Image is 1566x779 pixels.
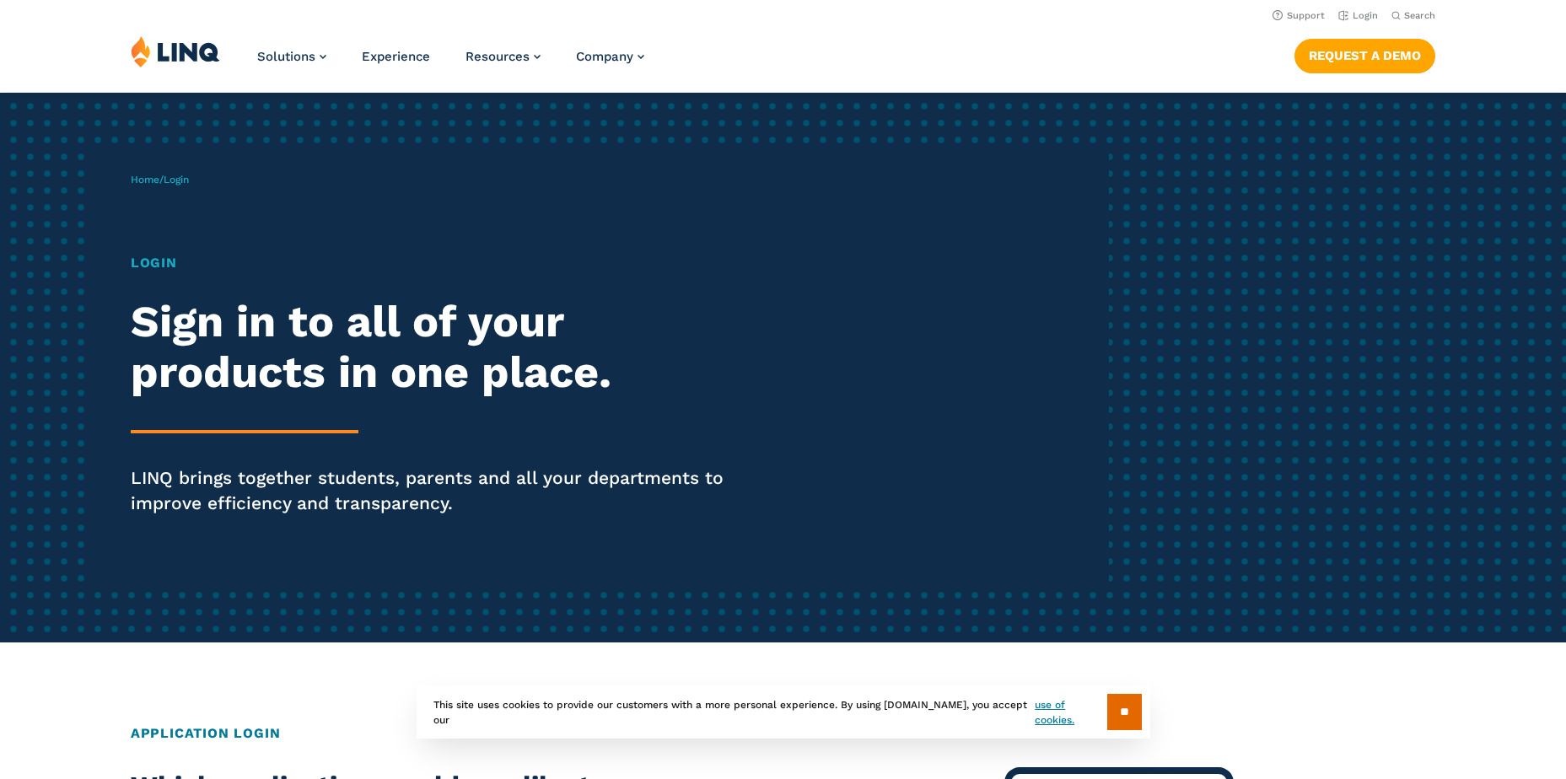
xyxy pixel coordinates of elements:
nav: Primary Navigation [257,35,644,91]
a: Request a Demo [1294,39,1435,73]
span: Resources [465,49,530,64]
button: Open Search Bar [1391,9,1435,22]
h2: Sign in to all of your products in one place. [131,297,734,398]
span: Solutions [257,49,315,64]
span: Search [1404,10,1435,21]
p: LINQ brings together students, parents and all your departments to improve efficiency and transpa... [131,465,734,516]
span: Company [576,49,633,64]
nav: Button Navigation [1294,35,1435,73]
a: Support [1273,10,1325,21]
div: This site uses cookies to provide our customers with a more personal experience. By using [DOMAIN... [417,685,1150,739]
a: Resources [465,49,541,64]
a: Solutions [257,49,326,64]
h1: Login [131,253,734,273]
img: LINQ | K‑12 Software [131,35,220,67]
span: Login [164,174,189,185]
span: / [131,174,189,185]
a: Home [131,174,159,185]
a: Company [576,49,644,64]
a: Login [1338,10,1378,21]
a: use of cookies. [1035,697,1106,728]
a: Experience [362,49,430,64]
